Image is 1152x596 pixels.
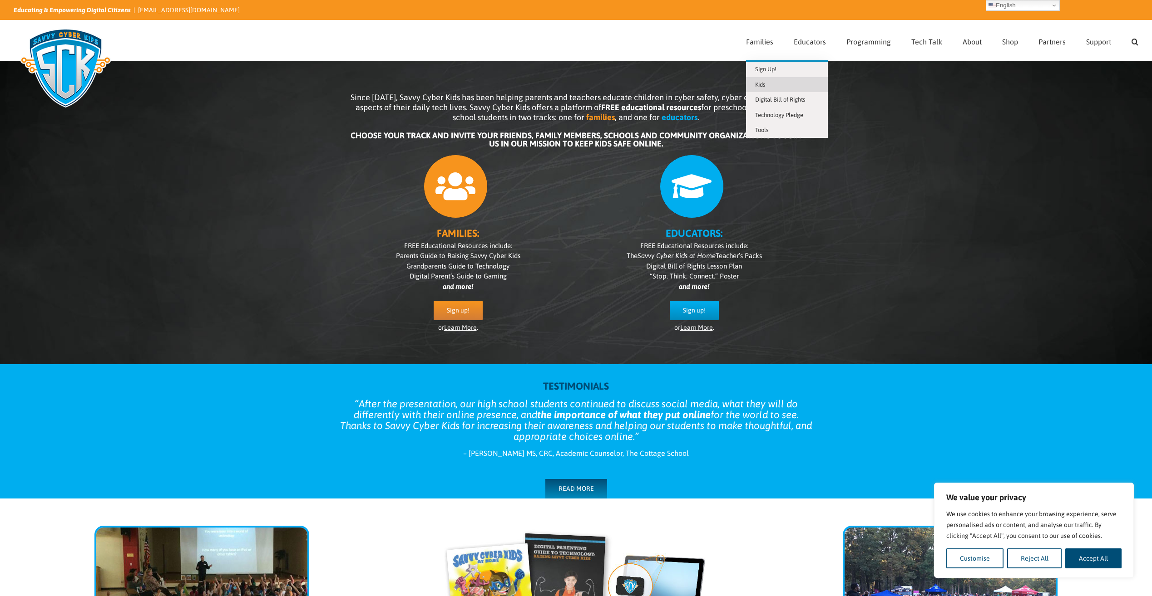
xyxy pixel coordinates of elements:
b: FREE educational resources [601,103,701,112]
a: Kids [746,77,828,93]
a: Educators [794,20,826,60]
b: EDUCATORS: [666,227,722,239]
b: educators [662,112,697,122]
span: Technology Pledge [755,112,803,118]
b: families [586,112,615,122]
a: Programming [846,20,891,60]
span: Programming [846,38,891,45]
span: Shop [1002,38,1018,45]
a: About [963,20,982,60]
span: or . [674,324,714,331]
a: Learn More [444,324,477,331]
a: Sign up! [670,301,719,320]
a: Families [746,20,773,60]
span: Sign up! [683,307,706,314]
span: FREE Educational Resources include: [404,242,512,249]
span: [PERSON_NAME] MS, CRC [469,449,553,457]
a: Shop [1002,20,1018,60]
span: The Cottage School [626,449,689,457]
i: and more! [443,283,473,290]
a: Technology Pledge [746,107,828,123]
i: Savvy Cyber Kids at Home [638,252,716,259]
span: READ MORE [559,485,594,493]
span: About [963,38,982,45]
nav: Main Menu [746,20,1138,60]
a: READ MORE [545,479,607,498]
i: Educating & Empowering Digital Citizens [14,6,131,14]
span: “Stop. Think. Connect.” Poster [650,272,739,280]
i: and more! [679,283,709,290]
button: Customise [946,548,1004,568]
span: Digital Bill of Rights Lesson Plan [646,262,742,270]
a: Tools [746,122,828,138]
strong: the importance of what they put online [537,409,711,420]
span: Digital Bill of Rights [755,96,805,103]
span: Families [746,38,773,45]
a: Partners [1038,20,1066,60]
button: Accept All [1065,548,1122,568]
span: Support [1086,38,1111,45]
span: Kids [755,81,765,88]
span: Since [DATE], Savvy Cyber Kids has been helping parents and teachers educate children in cyber sa... [351,93,802,122]
button: Reject All [1007,548,1062,568]
span: The Teacher’s Packs [627,252,762,259]
b: FAMILIES: [437,227,479,239]
span: Tech Talk [911,38,942,45]
span: Parents Guide to Raising Savvy Cyber Kids [396,252,520,259]
span: Sign up! [447,307,470,314]
a: Tech Talk [911,20,942,60]
img: en [989,2,996,9]
a: Sign up! [434,301,483,320]
span: or . [438,324,478,331]
p: We value your privacy [946,492,1122,503]
img: Savvy Cyber Kids Logo [14,23,118,113]
a: [EMAIL_ADDRESS][DOMAIN_NAME] [138,6,240,14]
span: , and one for [615,112,660,122]
span: Grandparents Guide to Technology [406,262,509,270]
span: . [697,112,699,122]
span: Tools [755,127,768,133]
span: Digital Parent’s Guide to Gaming [410,272,507,280]
span: Partners [1038,38,1066,45]
b: CHOOSE YOUR TRACK AND INVITE YOUR FRIENDS, FAMILY MEMBERS, SCHOOLS AND COMMUNITY ORGANIZATIONS TO... [351,131,801,148]
a: Digital Bill of Rights [746,92,828,107]
span: FREE Educational Resources include: [640,242,748,249]
a: Sign Up! [746,62,828,77]
blockquote: After the presentation, our high school students continued to discuss social media, what they wil... [340,398,812,442]
a: Learn More [680,324,713,331]
strong: TESTIMONIALS [543,380,609,392]
span: Academic Counselor [556,449,623,457]
p: We use cookies to enhance your browsing experience, serve personalised ads or content, and analys... [946,508,1122,541]
a: Search [1132,20,1138,60]
span: Sign Up! [755,66,776,73]
span: Educators [794,38,826,45]
a: Support [1086,20,1111,60]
